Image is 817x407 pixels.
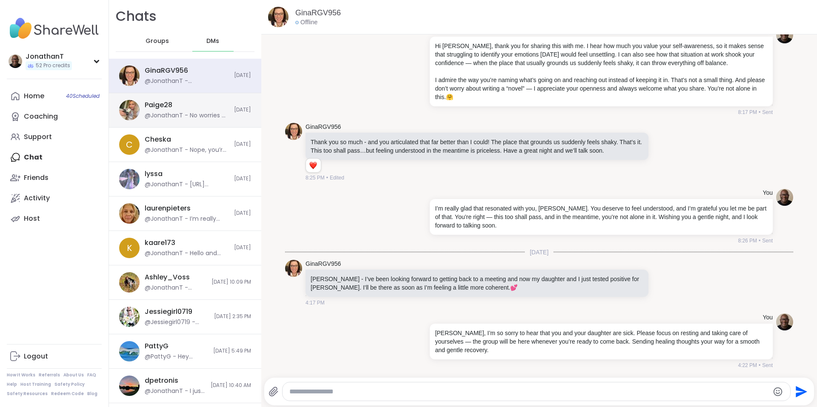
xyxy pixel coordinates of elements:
a: Friends [7,168,102,188]
div: Friends [24,173,49,182]
div: kaare173 [145,238,175,248]
a: FAQ [87,372,96,378]
img: https://sharewell-space-live.sfo3.digitaloceanspaces.com/user-generated/0e2c5150-e31e-4b6a-957d-4... [776,26,793,43]
div: dpetronis [145,376,178,385]
a: Help [7,381,17,387]
span: 8:25 PM [306,174,325,182]
span: • [759,361,760,369]
img: https://sharewell-space-live.sfo3.digitaloceanspaces.com/user-generated/6db1c613-e116-4ac2-aedd-9... [119,203,140,224]
img: https://sharewell-space-live.sfo3.digitaloceanspaces.com/user-generated/0e2c5150-e31e-4b6a-957d-4... [776,313,793,330]
div: Coaching [24,112,58,121]
span: DMs [206,37,219,46]
a: Logout [7,346,102,367]
img: https://sharewell-space-live.sfo3.digitaloceanspaces.com/user-generated/194b960f-e8da-4b46-b584-e... [285,260,302,277]
a: Safety Resources [7,391,48,397]
div: laurenpieters [145,204,191,213]
div: @Jessiegirl0719 - Thank u to my husband who took me out to lunch for an early birthday surprise ! [145,318,209,327]
p: [PERSON_NAME] - I’ve been looking forward to getting back to a meeting and now my daughter and I ... [311,275,643,292]
div: Support [24,132,52,142]
a: Host [7,208,102,229]
div: Reaction list [306,159,321,172]
div: PattyG [145,342,169,351]
div: @PattyG - Hey there! I’m not going to attend tonight. Got all my shots [DATE], all good just air ... [145,353,208,361]
p: I’m really glad that resonated with you, [PERSON_NAME]. You deserve to feel understood, and I’m g... [435,204,768,230]
textarea: Type your message [289,387,769,396]
img: https://sharewell-space-live.sfo3.digitaloceanspaces.com/user-generated/666f9ab0-b952-44c3-ad34-f... [119,169,140,189]
span: [DATE] [234,106,251,114]
span: Sent [762,237,773,245]
a: GinaRGV956 [295,8,341,18]
a: Coaching [7,106,102,127]
img: https://sharewell-space-live.sfo3.digitaloceanspaces.com/user-generated/194b960f-e8da-4b46-b584-e... [119,65,140,86]
button: Send [791,382,810,401]
span: [DATE] [234,141,251,148]
div: Ashley_Voss [145,273,190,282]
span: [DATE] 10:09 PM [211,279,251,286]
span: 🤗 [446,94,453,100]
div: @JonathanT - [PERSON_NAME], I’m so sorry to hear that you and your daughter are sick. Please focu... [145,77,229,85]
span: 4:22 PM [738,361,757,369]
div: @JonathanT - I just read your bio — thank you for sharing your story. I know it takes a lot of co... [145,387,206,396]
div: JonathanT [26,52,72,61]
div: lyssa [145,169,163,179]
button: Emoji picker [773,387,783,397]
span: • [759,237,760,245]
img: https://sharewell-space-live.sfo3.digitaloceanspaces.com/user-generated/d09931ca-1824-4a7b-8732-8... [119,100,140,120]
span: 💕 [510,284,517,291]
div: Cheska [145,135,171,144]
div: Offline [295,18,317,27]
button: Reactions: love [309,162,317,169]
span: [DATE] 5:49 PM [213,347,251,355]
span: 52 Pro credits [36,62,70,69]
img: https://sharewell-space-live.sfo3.digitaloceanspaces.com/user-generated/3f0c1592-de52-4424-a496-1... [119,376,140,396]
div: GinaRGV956 [145,66,188,75]
span: 40 Scheduled [66,93,100,100]
span: [DATE] [234,72,251,79]
h4: You [763,313,773,322]
div: @JonathanT - You’ve got sharp eyes 🧐 — I just reworded what I was saying, nothing important. I ap... [145,284,206,292]
div: @JonathanT - [URL][DOMAIN_NAME] [145,180,229,189]
p: Hi [PERSON_NAME], thank you for sharing this with me. I hear how much you value your self-awarene... [435,42,768,67]
span: C [126,138,133,151]
span: [DATE] [525,248,554,256]
span: 8:26 PM [738,237,757,245]
span: [DATE] [234,210,251,217]
img: ShareWell Nav Logo [7,14,102,43]
span: Edited [330,174,344,182]
span: k [127,242,132,254]
span: [DATE] [234,244,251,251]
a: GinaRGV956 [306,260,341,268]
img: https://sharewell-space-live.sfo3.digitaloceanspaces.com/user-generated/b8d3f3a7-9067-4310-8616-1... [119,341,140,361]
div: @JonathanT - I’m really glad to hear the darkness has lifted, [PERSON_NAME]. One day at a time is... [145,215,229,223]
a: Host Training [20,381,51,387]
span: [DATE] [234,175,251,182]
img: https://sharewell-space-live.sfo3.digitaloceanspaces.com/user-generated/8cb2df4a-f224-470a-b8fa-a... [119,272,140,293]
div: Activity [24,194,50,203]
img: https://sharewell-space-live.sfo3.digitaloceanspaces.com/user-generated/0e2c5150-e31e-4b6a-957d-4... [776,189,793,206]
span: [DATE] 10:40 AM [211,382,251,389]
div: @JonathanT - No worries at all, [PERSON_NAME] — I’m just glad we connected. Thank you for the kin... [145,111,229,120]
div: Logout [24,352,48,361]
a: How It Works [7,372,35,378]
img: https://sharewell-space-live.sfo3.digitaloceanspaces.com/user-generated/194b960f-e8da-4b46-b584-e... [285,123,302,140]
span: Groups [146,37,169,46]
h4: You [763,189,773,197]
a: About Us [63,372,84,378]
span: • [759,108,760,116]
a: Support [7,127,102,147]
span: 4:17 PM [306,299,325,307]
a: Referrals [39,372,60,378]
span: Sent [762,361,773,369]
p: [PERSON_NAME], I’m so sorry to hear that you and your daughter are sick. Please focus on resting ... [435,329,768,354]
a: Activity [7,188,102,208]
a: Redeem Code [51,391,84,397]
h1: Chats [116,7,157,26]
div: Host [24,214,40,223]
span: [DATE] 2:35 PM [214,313,251,320]
p: Thank you so much - and you articulated that far better than I could! The place that grounds us s... [311,138,643,155]
span: Sent [762,108,773,116]
div: Jessiegirl0719 [145,307,192,316]
a: GinaRGV956 [306,123,341,131]
div: Home [24,91,44,101]
a: Safety Policy [54,381,85,387]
